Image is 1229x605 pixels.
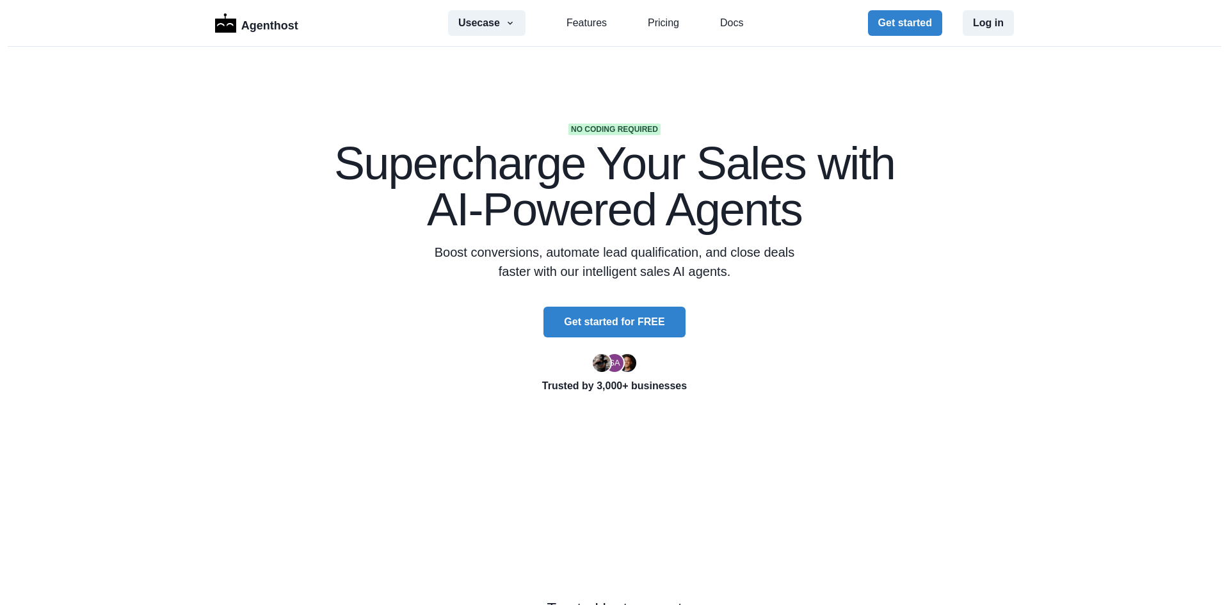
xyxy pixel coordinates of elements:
[568,124,661,135] span: No coding required
[618,354,636,372] img: Kent Dodds
[543,307,685,337] button: Get started for FREE
[215,13,236,33] img: Logo
[868,10,942,36] button: Get started
[648,15,679,31] a: Pricing
[720,15,743,31] a: Docs
[307,378,922,394] p: Trusted by 3,000+ businesses
[448,10,526,36] button: Usecase
[566,15,607,31] a: Features
[241,12,298,35] p: Agenthost
[307,140,922,232] h1: Supercharge Your Sales with AI-Powered Agents
[593,354,611,372] img: Ryan Florence
[430,243,799,281] p: Boost conversions, automate lead qualification, and close deals faster with our intelligent sales...
[963,10,1014,36] button: Log in
[609,359,620,367] div: Segun Adebayo
[215,12,298,35] a: LogoAgenthost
